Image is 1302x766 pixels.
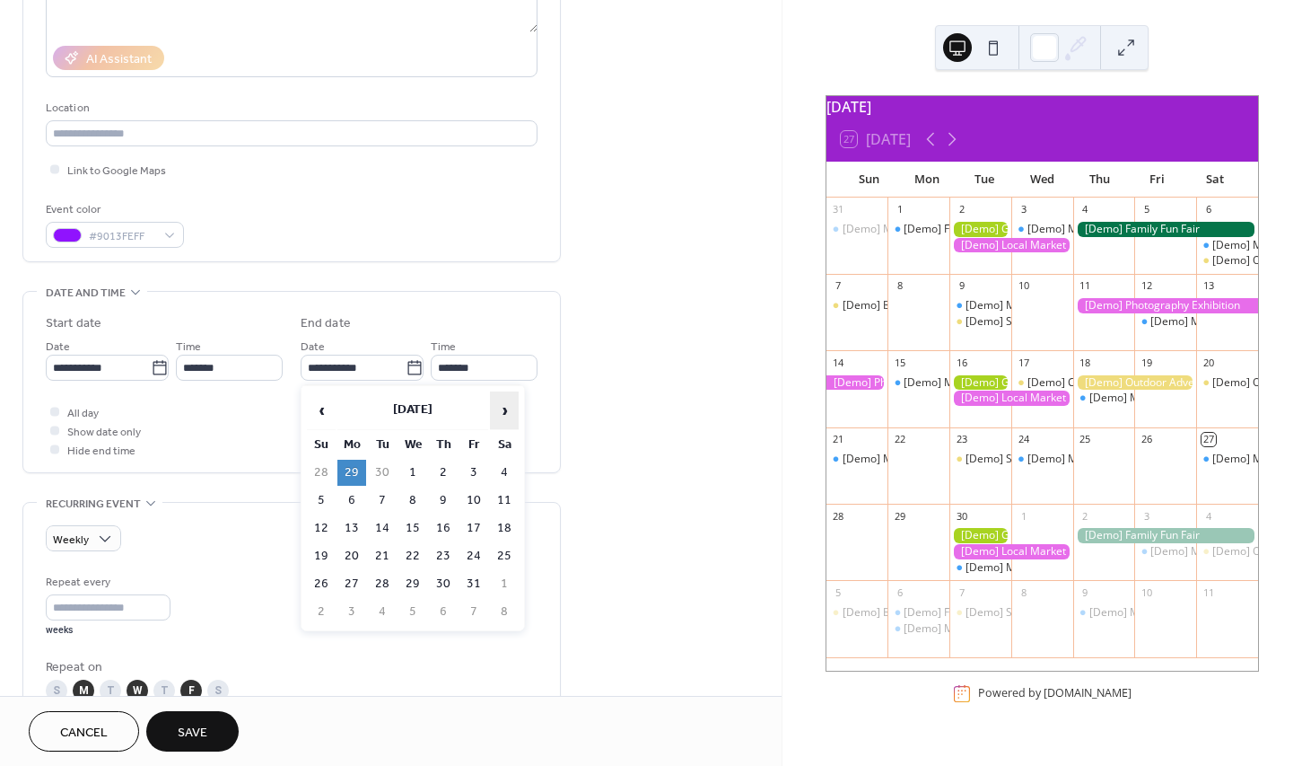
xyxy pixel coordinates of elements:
div: [Demo] Gardening Workshop [949,528,1011,543]
div: [Demo] Morning Yoga Bliss [966,298,1102,313]
div: weeks [46,624,170,637]
div: [Demo] Local Market [949,238,1073,253]
div: [Demo] Open Mic Night [1196,375,1258,391]
div: Repeat on [46,658,534,677]
span: › [491,392,518,428]
div: Location [46,99,534,118]
div: 27 [1202,433,1215,446]
div: [Demo] Book Club Gathering [826,605,888,621]
td: 23 [429,543,458,569]
td: 20 [337,543,366,569]
td: 1 [398,460,427,486]
div: [Demo] Seniors' Social Tea [966,452,1100,467]
div: 6 [893,586,906,599]
div: [Demo] Book Club Gathering [843,605,986,621]
div: [Demo] Morning Yoga Bliss [904,375,1040,391]
div: [Demo] Local Market [949,391,1073,406]
span: Recurring event [46,495,141,514]
td: 21 [368,543,397,569]
div: Fri [1129,162,1186,198]
td: 17 [459,515,488,541]
td: 7 [368,488,397,514]
div: 13 [1202,279,1215,293]
td: 26 [307,571,336,597]
td: 27 [337,571,366,597]
div: [Demo] Morning Yoga Bliss [1011,222,1073,237]
div: [Demo] Fitness Bootcamp [887,605,949,621]
td: 7 [459,599,488,625]
div: Start date [46,314,101,333]
div: 9 [1079,586,1092,599]
div: [Demo] Morning Yoga Bliss [1027,452,1164,467]
div: Sat [1186,162,1244,198]
td: 18 [490,515,519,541]
div: Repeat every [46,573,167,592]
div: T [153,680,175,701]
div: 29 [893,509,906,523]
div: S [46,680,67,701]
div: [Demo] Morning Yoga Bliss [966,560,1102,576]
div: 1 [893,203,906,216]
td: 4 [368,599,397,625]
th: Su [307,432,336,458]
span: Show date only [67,423,141,442]
span: Weekly [53,530,89,550]
div: Thu [1070,162,1128,198]
td: 30 [368,460,397,486]
div: [Demo] Family Fun Fair [1073,222,1258,237]
div: 22 [893,433,906,446]
td: 5 [398,599,427,625]
button: Cancel [29,711,139,752]
div: [Demo] Photography Exhibition [1073,298,1258,313]
div: [Demo] Morning Yoga Bliss [826,452,888,467]
div: [Demo] Morning Yoga Bliss [949,298,1011,313]
div: 4 [1202,509,1215,523]
td: 4 [490,460,519,486]
th: Fr [459,432,488,458]
span: Date [301,338,325,357]
div: 11 [1079,279,1092,293]
span: ‹ [308,392,335,428]
td: 11 [490,488,519,514]
td: 25 [490,543,519,569]
div: 20 [1202,356,1215,369]
th: Sa [490,432,519,458]
div: 24 [1017,433,1030,446]
div: 3 [1140,509,1153,523]
div: 25 [1079,433,1092,446]
div: [Demo] Seniors' Social Tea [949,605,1011,621]
td: 13 [337,515,366,541]
div: [Demo] Local Market [949,544,1073,559]
span: Date and time [46,284,126,303]
div: [DATE] [826,96,1258,118]
div: [Demo] Morning Yoga Bliss [1134,544,1196,559]
div: W [127,680,148,701]
span: Time [176,338,201,357]
th: [DATE] [337,392,488,430]
td: 10 [459,488,488,514]
div: 14 [832,356,845,369]
div: Powered by [978,686,1132,701]
td: 9 [429,488,458,514]
div: [Demo] Morning Yoga Bliss [1011,452,1073,467]
a: [DOMAIN_NAME] [1044,686,1132,701]
div: [Demo] Book Club Gathering [843,298,986,313]
th: Th [429,432,458,458]
td: 19 [307,543,336,569]
div: M [73,680,94,701]
div: [Demo] Fitness Bootcamp [904,222,1033,237]
div: [Demo] Morning Yoga Bliss [843,452,979,467]
div: Sun [841,162,898,198]
div: [Demo] Book Club Gathering [826,298,888,313]
td: 6 [337,488,366,514]
div: S [207,680,229,701]
div: 8 [1017,586,1030,599]
td: 3 [337,599,366,625]
td: 2 [429,460,458,486]
div: 1 [1017,509,1030,523]
div: 15 [893,356,906,369]
td: 30 [429,571,458,597]
div: 9 [955,279,968,293]
div: [Demo] Morning Yoga Bliss [1073,391,1135,406]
